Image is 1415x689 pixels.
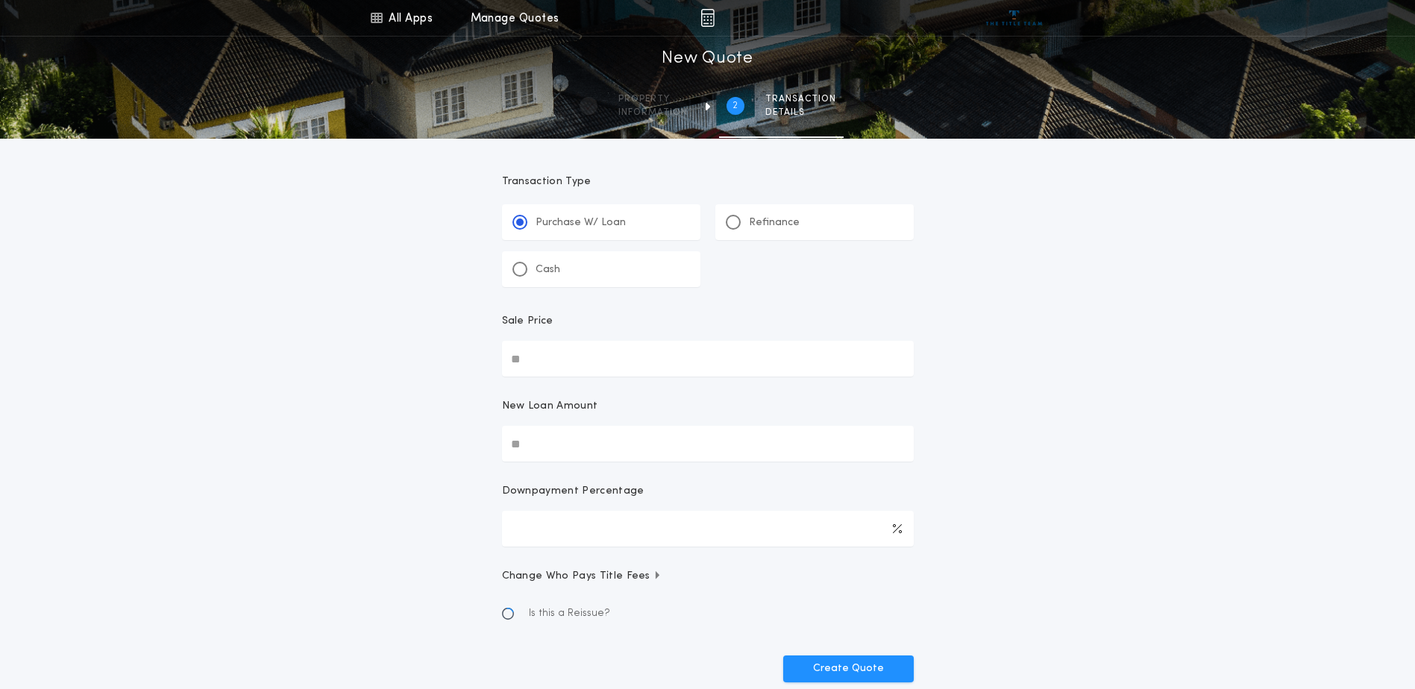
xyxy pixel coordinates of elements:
[536,215,626,230] p: Purchase W/ Loan
[502,314,553,329] p: Sale Price
[765,93,836,105] span: Transaction
[502,341,914,377] input: Sale Price
[502,569,914,584] button: Change Who Pays Title Fees
[502,511,914,547] input: Downpayment Percentage
[618,107,688,119] span: information
[536,262,560,277] p: Cash
[502,484,644,499] p: Downpayment Percentage
[529,606,610,621] span: Is this a Reissue?
[749,215,800,230] p: Refinance
[765,107,836,119] span: details
[783,655,914,682] button: Create Quote
[502,174,914,189] p: Transaction Type
[618,93,688,105] span: Property
[986,10,1042,25] img: vs-icon
[732,100,738,112] h2: 2
[502,399,598,414] p: New Loan Amount
[700,9,715,27] img: img
[502,569,662,584] span: Change Who Pays Title Fees
[502,426,914,462] input: New Loan Amount
[662,47,753,71] h1: New Quote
